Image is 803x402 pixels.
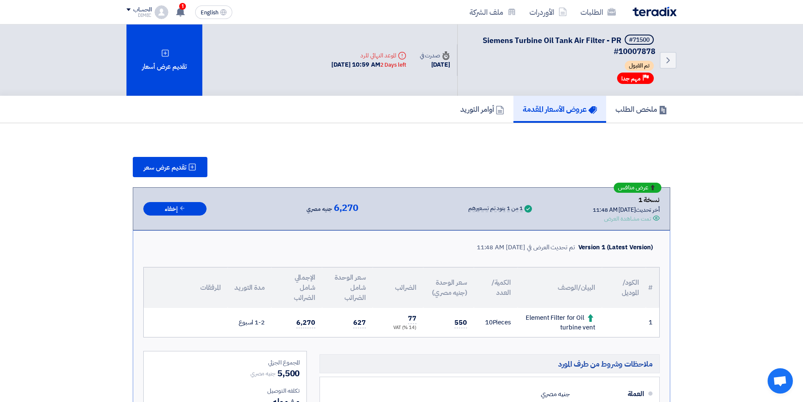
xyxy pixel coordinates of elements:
[615,104,667,114] h5: ملخص الطلب
[523,2,574,22] a: الأوردرات
[523,104,597,114] h5: عروض الأسعار المقدمة
[454,318,467,328] span: 550
[228,267,271,308] th: مدة التوريد
[604,214,651,223] div: تمت مشاهدة العرض
[633,7,677,16] img: Teradix logo
[420,60,450,70] div: [DATE]
[306,204,332,214] span: جنيه مصري
[646,308,659,337] td: 1
[250,369,276,378] span: جنيه مصري
[468,205,523,212] div: 1 من 1 بنود تم تسعيرهم
[524,313,595,332] div: Element Filter for Oil turbine vent
[201,10,218,16] span: English
[513,96,606,123] a: عروض الأسعار المقدمة
[380,61,406,69] div: 2 Days left
[468,35,655,57] h5: Siemens Turbine Oil Tank Air Filter - PR #10007878
[420,51,450,60] div: صدرت في
[485,318,493,327] span: 10
[322,267,373,308] th: سعر الوحدة شامل الضرائب
[606,96,677,123] a: ملخص الطلب
[474,267,518,308] th: الكمية/العدد
[144,267,228,308] th: المرفقات
[228,308,271,337] td: 1-2 اسبوع
[179,3,186,10] span: 1
[271,267,322,308] th: الإجمالي شامل الضرائب
[150,358,300,367] div: المجموع الجزئي
[331,51,406,60] div: الموعد النهائي للرد
[483,35,655,57] span: Siemens Turbine Oil Tank Air Filter - PR #10007878
[379,324,416,332] div: (14 %) VAT
[195,5,232,19] button: English
[126,24,202,96] div: تقديم عرض أسعار
[477,243,575,252] div: تم تحديث العرض في [DATE] 11:48 AM
[277,367,300,380] span: 5,500
[629,37,650,43] div: #71500
[296,318,315,328] span: 6,270
[518,267,602,308] th: البيان/الوصف
[451,96,513,123] a: أوامر التوريد
[768,368,793,394] div: Open chat
[625,61,654,71] span: تم القبول
[460,104,504,114] h5: أوامر التوريد
[618,185,648,191] span: عرض منافس
[408,313,416,324] span: 77
[334,203,359,213] span: 6,270
[144,164,186,171] span: تقديم عرض سعر
[602,267,646,308] th: الكود/الموديل
[373,267,423,308] th: الضرائب
[320,354,660,373] h5: ملاحظات وشروط من طرف المورد
[541,386,570,402] div: جنيه مصري
[423,267,474,308] th: سعر الوحدة (جنيه مصري)
[331,60,406,70] div: [DATE] 10:59 AM
[150,386,300,395] div: تكلفه التوصيل
[474,308,518,337] td: Pieces
[574,2,623,22] a: الطلبات
[593,205,660,214] div: أخر تحديث [DATE] 11:48 AM
[646,267,659,308] th: #
[143,202,207,216] button: إخفاء
[155,5,168,19] img: profile_test.png
[133,157,207,177] button: تقديم عرض سعر
[133,6,151,13] div: الحساب
[126,13,151,18] div: DIMEC
[463,2,523,22] a: ملف الشركة
[578,243,653,252] div: Version 1 (Latest Version)
[593,194,660,205] div: نسخة 1
[353,318,366,328] span: 627
[621,75,641,83] span: مهم جدا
